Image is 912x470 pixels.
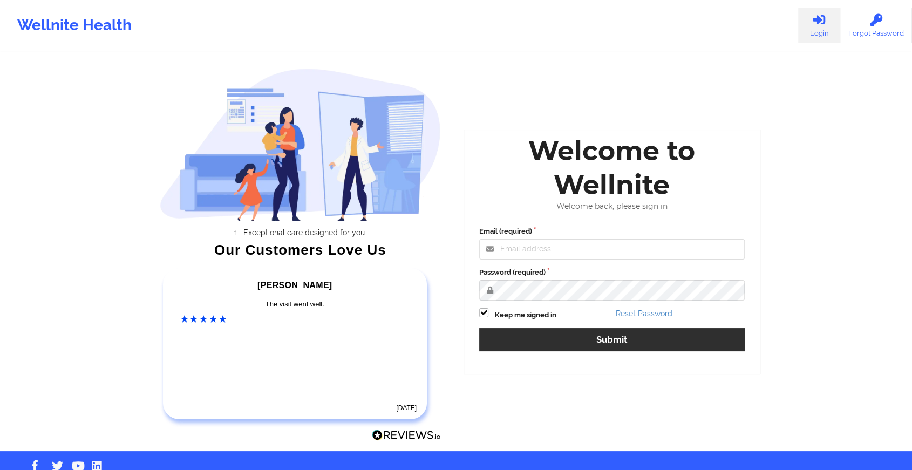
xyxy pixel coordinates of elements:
button: Submit [479,328,745,351]
img: Reviews.io Logo [372,430,441,441]
time: [DATE] [396,404,417,412]
div: The visit went well. [181,299,410,310]
label: Keep me signed in [495,310,556,321]
a: Forgot Password [840,8,912,43]
a: Reset Password [616,309,672,318]
a: Login [798,8,840,43]
div: Welcome back, please sign in [472,202,752,211]
div: Our Customers Love Us [160,244,441,255]
div: Welcome to Wellnite [472,134,752,202]
span: [PERSON_NAME] [257,281,332,290]
input: Email address [479,239,745,260]
label: Password (required) [479,267,745,278]
li: Exceptional care designed for you. [169,228,441,237]
img: wellnite-auth-hero_200.c722682e.png [160,68,441,221]
a: Reviews.io Logo [372,430,441,444]
label: Email (required) [479,226,745,237]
